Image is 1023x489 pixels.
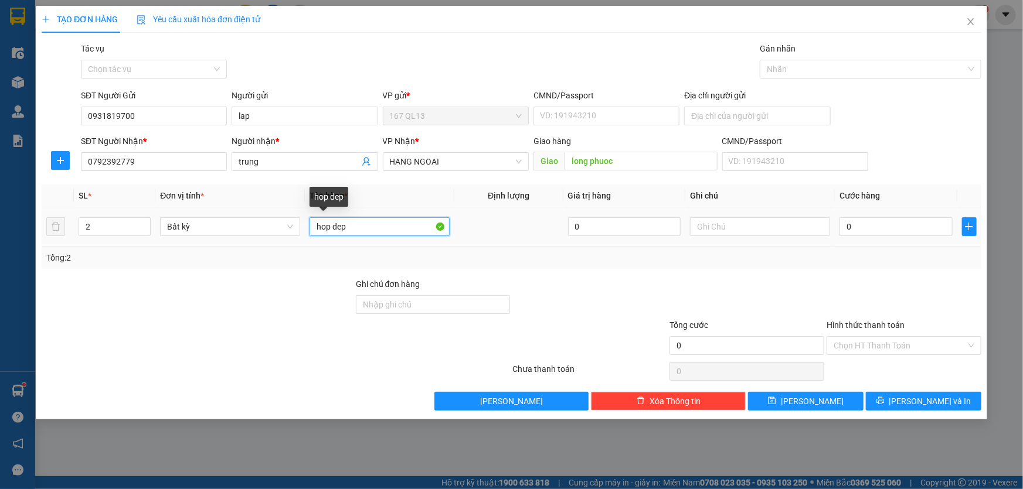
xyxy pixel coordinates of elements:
[42,15,50,23] span: plus
[533,136,571,146] span: Giao hàng
[310,217,450,236] input: VD: Bàn, Ghế
[100,24,182,38] div: com tam
[100,11,128,23] span: Nhận:
[533,152,565,170] span: Giao
[954,6,987,39] button: Close
[100,10,182,24] div: Bình Giã
[383,89,529,102] div: VP gửi
[827,320,905,330] label: Hình thức thanh toán
[722,135,868,148] div: CMND/Passport
[962,217,977,236] button: plus
[46,217,65,236] button: delete
[685,184,835,207] th: Ghi chú
[690,217,830,236] input: Ghi Chú
[10,38,92,54] div: 0779560089
[866,392,981,411] button: printer[PERSON_NAME] và In
[781,395,844,408] span: [PERSON_NAME]
[310,187,348,207] div: hop dep
[760,44,796,53] label: Gán nhãn
[383,136,416,146] span: VP Nhận
[51,151,70,170] button: plus
[840,191,880,200] span: Cước hàng
[356,279,420,289] label: Ghi chú đơn hàng
[684,89,830,102] div: Địa chỉ người gửi
[966,17,976,26] span: close
[98,64,108,77] span: C :
[81,44,104,53] label: Tác vụ
[99,84,115,100] span: SL
[46,251,395,264] div: Tổng: 2
[10,85,182,100] div: Tên hàng: xop ( : 1 )
[10,24,92,38] div: linh
[684,107,830,125] input: Địa chỉ của người gửi
[533,89,679,102] div: CMND/Passport
[480,395,543,408] span: [PERSON_NAME]
[167,218,293,235] span: Bất kỳ
[100,38,182,54] div: 0933022205
[10,10,92,24] div: 167 QL13
[568,217,681,236] input: 0
[390,107,522,125] span: 167 QL13
[81,89,227,102] div: SĐT Người Gửi
[512,363,669,383] div: Chưa thanh toán
[137,15,146,25] img: icon
[434,392,589,411] button: [PERSON_NAME]
[362,157,371,166] span: user-add
[98,61,183,78] div: 50.000
[637,396,645,406] span: delete
[889,395,971,408] span: [PERSON_NAME] và In
[748,392,864,411] button: save[PERSON_NAME]
[768,396,776,406] span: save
[232,135,378,148] div: Người nhận
[10,11,28,23] span: Gửi:
[232,89,378,102] div: Người gửi
[488,191,529,200] span: Định lượng
[81,135,227,148] div: SĐT Người Nhận
[52,156,69,165] span: plus
[565,152,718,170] input: Dọc đường
[356,295,511,314] input: Ghi chú đơn hàng
[160,191,204,200] span: Đơn vị tính
[79,191,88,200] span: SL
[390,153,522,170] span: HANG NGOAI
[669,320,708,330] span: Tổng cước
[650,395,701,408] span: Xóa Thông tin
[876,396,885,406] span: printer
[568,191,611,200] span: Giá trị hàng
[42,15,118,24] span: TẠO ĐƠN HÀNG
[591,392,746,411] button: deleteXóa Thông tin
[137,15,260,24] span: Yêu cầu xuất hóa đơn điện tử
[963,222,976,231] span: plus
